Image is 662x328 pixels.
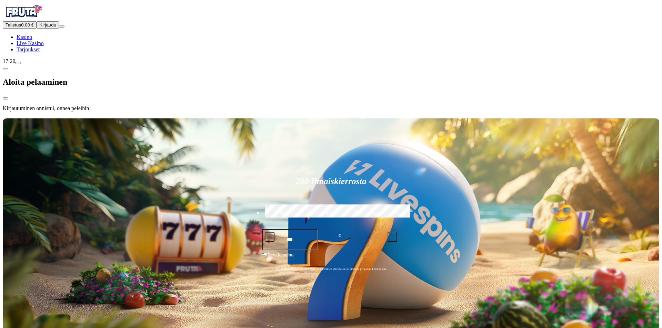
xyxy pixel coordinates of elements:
a: Kasino [17,34,32,40]
span: 17:20 [3,58,15,64]
span: € [339,233,341,239]
span: Talletus [6,22,21,28]
button: close [3,97,8,99]
a: Fruta [3,15,44,21]
nav: Primary [3,3,659,53]
button: Talleta ja pelaa [262,251,400,264]
button: live-chat [15,62,21,64]
p: Kirjautuminen onnistui, onnea peleihin! [3,105,659,112]
label: €150 [310,203,352,223]
button: minus icon [265,232,274,242]
button: Talletusplus icon0.00 € [3,21,37,29]
h2: Aloita pelaaminen [3,77,659,87]
span: Talleta ja pelaa [264,252,293,264]
img: Fruta [3,3,44,20]
nav: Main menu [3,34,659,53]
button: chevron-left icon [3,68,8,70]
button: menu [59,25,64,28]
span: € [268,251,270,255]
a: Tarjoukset [17,46,40,52]
button: Kirjaudu [37,21,59,29]
button: plus icon [388,232,397,242]
span: 0.00 € [21,22,34,28]
span: Kirjaudu [39,22,56,28]
label: €50 [263,203,306,223]
a: Live Kasino [17,40,44,46]
label: €250 [356,203,399,223]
